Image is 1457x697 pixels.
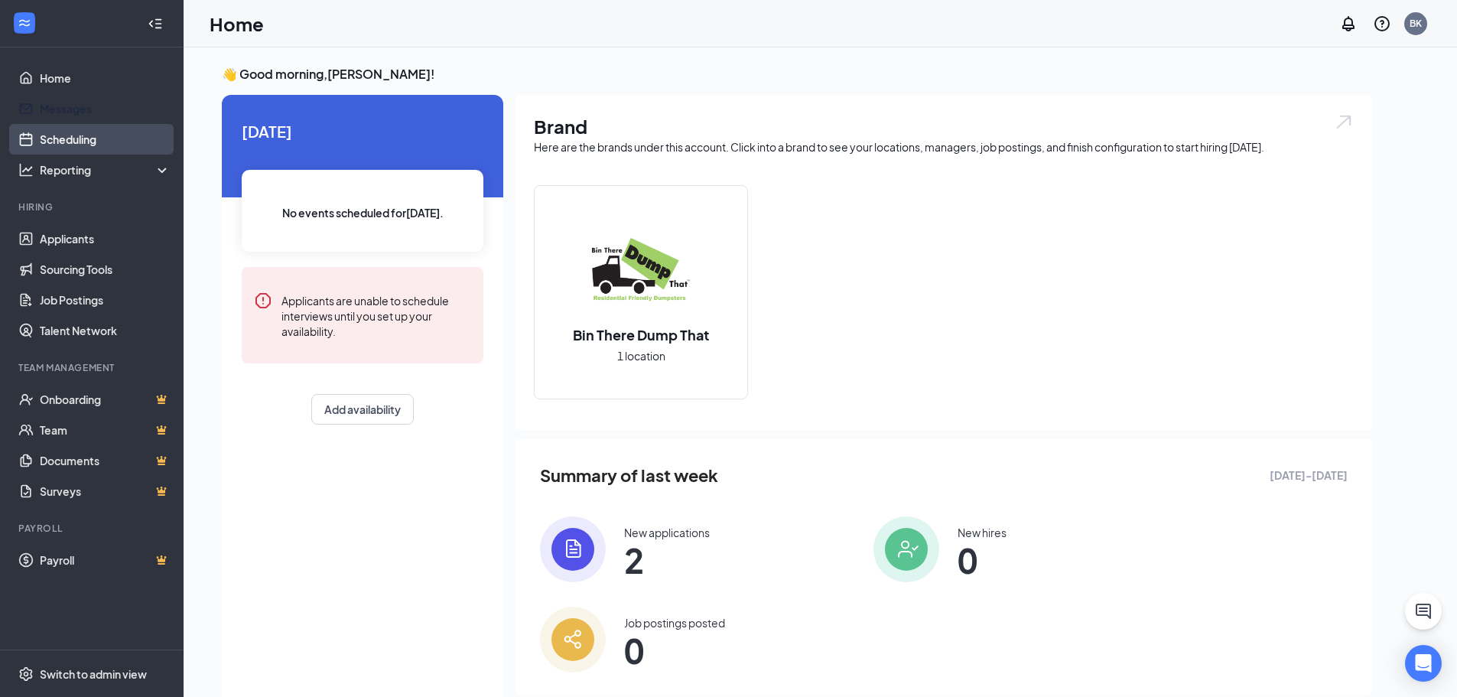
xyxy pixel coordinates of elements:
div: Payroll [18,522,167,535]
svg: QuestionInfo [1373,15,1391,33]
img: icon [540,516,606,582]
a: TeamCrown [40,415,171,445]
svg: WorkstreamLogo [17,15,32,31]
h3: 👋 Good morning, [PERSON_NAME] ! [222,66,1372,83]
a: Messages [40,93,171,124]
h1: Brand [534,113,1354,139]
div: Switch to admin view [40,666,147,682]
div: Team Management [18,361,167,374]
img: icon [873,516,939,582]
div: Job postings posted [624,615,725,630]
svg: ChatActive [1414,602,1433,620]
img: Bin There Dump That [592,221,690,319]
svg: Analysis [18,162,34,178]
a: PayrollCrown [40,545,171,575]
span: [DATE] [242,119,483,143]
img: open.6027fd2a22e1237b5b06.svg [1334,113,1354,131]
span: 0 [624,637,725,664]
a: OnboardingCrown [40,384,171,415]
span: 2 [624,546,710,574]
a: Sourcing Tools [40,254,171,285]
span: [DATE] - [DATE] [1270,467,1348,484]
span: Summary of last week [540,462,718,489]
div: Hiring [18,200,167,213]
h1: Home [210,11,264,37]
div: Open Intercom Messenger [1405,645,1442,682]
div: Applicants are unable to schedule interviews until you set up your availability. [281,292,471,339]
svg: Notifications [1339,15,1358,33]
a: DocumentsCrown [40,445,171,476]
div: BK [1410,17,1422,30]
div: Reporting [40,162,171,178]
span: 1 location [617,347,665,364]
a: Job Postings [40,285,171,315]
div: New applications [624,525,710,540]
a: Scheduling [40,124,171,155]
h2: Bin There Dump That [558,325,724,344]
a: Talent Network [40,315,171,346]
svg: Error [254,292,272,310]
div: New hires [958,525,1007,540]
span: No events scheduled for [DATE] . [282,204,444,221]
svg: Collapse [148,16,163,31]
button: ChatActive [1405,593,1442,630]
img: icon [540,607,606,673]
button: Add availability [311,394,414,425]
span: 0 [958,546,1007,574]
a: SurveysCrown [40,476,171,506]
svg: Settings [18,666,34,682]
div: Here are the brands under this account. Click into a brand to see your locations, managers, job p... [534,139,1354,155]
a: Home [40,63,171,93]
a: Applicants [40,223,171,254]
